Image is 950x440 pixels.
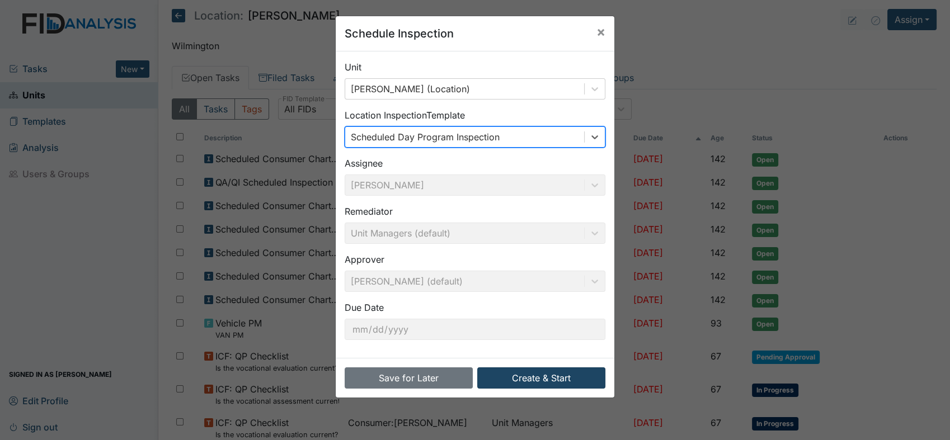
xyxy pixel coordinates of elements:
label: Approver [345,253,384,266]
label: Unit [345,60,361,74]
span: × [596,23,605,40]
button: Close [587,16,614,48]
h5: Schedule Inspection [345,25,454,42]
button: Create & Start [477,367,605,389]
div: Scheduled Day Program Inspection [351,130,500,144]
button: Save for Later [345,367,473,389]
label: Due Date [345,301,384,314]
label: Location Inspection Template [345,108,465,122]
div: [PERSON_NAME] (Location) [351,82,470,96]
label: Remediator [345,205,393,218]
label: Assignee [345,157,383,170]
